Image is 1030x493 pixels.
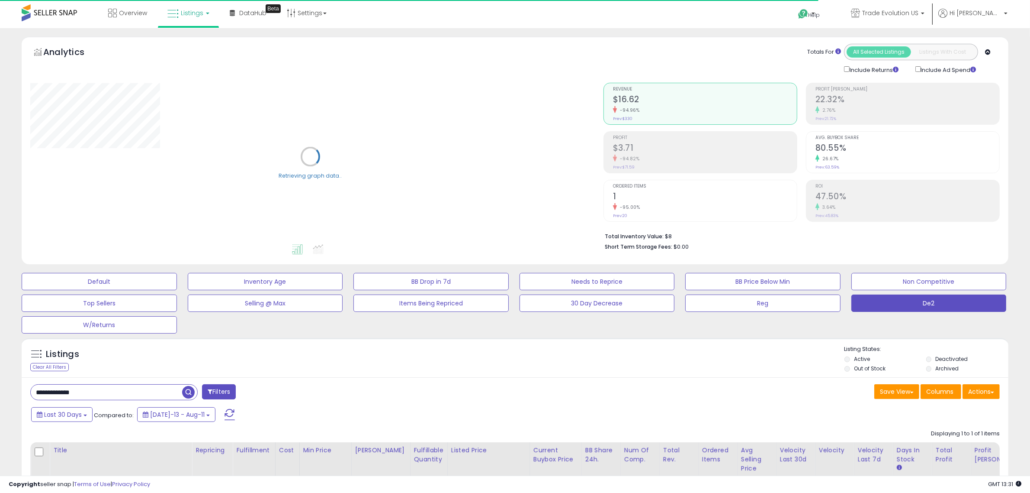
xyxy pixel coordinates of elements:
[353,273,509,290] button: BB Drop in 7d
[585,446,617,464] div: BB Share 24h.
[936,355,968,363] label: Deactivated
[819,107,836,114] small: 2.76%
[815,165,839,170] small: Prev: 63.59%
[188,273,343,290] button: Inventory Age
[685,273,841,290] button: BB Price Below Min
[936,365,959,372] label: Archived
[988,480,1021,488] span: 2025-09-11 13:31 GMT
[520,295,675,312] button: 30 Day Decrease
[202,384,236,399] button: Filters
[303,446,348,455] div: Min Price
[921,384,961,399] button: Columns
[926,387,953,396] span: Columns
[844,345,1008,354] p: Listing States:
[674,243,689,251] span: $0.00
[791,2,837,28] a: Help
[617,204,640,211] small: -95.00%
[181,9,203,17] span: Listings
[798,9,809,19] i: Get Help
[851,295,1007,312] button: De2
[74,480,111,488] a: Terms of Use
[236,446,271,455] div: Fulfillment
[741,446,773,473] div: Avg Selling Price
[43,46,101,60] h5: Analytics
[897,446,928,464] div: Days In Stock
[46,348,79,360] h5: Listings
[353,295,509,312] button: Items Being Repriced
[196,446,229,455] div: Repricing
[613,191,797,203] h2: 1
[613,165,635,170] small: Prev: $71.59
[150,410,205,419] span: [DATE]-13 - Aug-11
[613,143,797,155] h2: $3.71
[53,446,188,455] div: Title
[279,172,342,179] div: Retrieving graph data..
[355,446,407,455] div: [PERSON_NAME]
[451,446,526,455] div: Listed Price
[819,446,850,455] div: Velocity
[815,143,999,155] h2: 80.55%
[613,94,797,106] h2: $16.62
[613,213,627,218] small: Prev: 20
[188,295,343,312] button: Selling @ Max
[819,156,839,162] small: 26.67%
[22,316,177,334] button: W/Returns
[239,9,266,17] span: DataHub
[30,363,69,371] div: Clear All Filters
[854,365,886,372] label: Out of Stock
[613,184,797,189] span: Ordered Items
[815,213,838,218] small: Prev: 45.83%
[702,446,734,464] div: Ordered Items
[605,233,664,240] b: Total Inventory Value:
[9,480,40,488] strong: Copyright
[613,136,797,140] span: Profit
[9,480,150,489] div: seller snap | |
[938,9,1008,28] a: Hi [PERSON_NAME]
[624,446,656,464] div: Num of Comp.
[279,446,296,455] div: Cost
[685,295,841,312] button: Reg
[533,446,578,464] div: Current Buybox Price
[613,116,632,121] small: Prev: $330
[44,410,82,419] span: Last 30 Days
[815,94,999,106] h2: 22.32%
[963,384,1000,399] button: Actions
[837,65,909,74] div: Include Returns
[617,156,640,162] small: -94.82%
[605,230,993,241] li: $8
[414,446,444,464] div: Fulfillable Quantity
[897,464,902,472] small: Days In Stock.
[266,4,281,13] div: Tooltip anchor
[931,430,1000,438] div: Displaying 1 to 1 of 1 items
[847,46,911,58] button: All Selected Listings
[815,191,999,203] h2: 47.50%
[815,116,836,121] small: Prev: 21.72%
[22,273,177,290] button: Default
[119,9,147,17] span: Overview
[617,107,640,114] small: -94.96%
[22,295,177,312] button: Top Sellers
[112,480,150,488] a: Privacy Policy
[137,407,215,422] button: [DATE]-13 - Aug-11
[31,407,93,422] button: Last 30 Days
[874,384,919,399] button: Save View
[909,65,990,74] div: Include Ad Spend
[807,48,841,56] div: Totals For
[862,9,918,17] span: Trade Evolution US
[950,9,1001,17] span: Hi [PERSON_NAME]
[605,243,672,250] b: Short Term Storage Fees:
[780,446,812,464] div: Velocity Last 30d
[858,446,889,464] div: Velocity Last 7d
[520,273,675,290] button: Needs to Reprice
[815,87,999,92] span: Profit [PERSON_NAME]
[851,273,1007,290] button: Non Competitive
[815,136,999,140] span: Avg. Buybox Share
[975,446,1026,464] div: Profit [PERSON_NAME]
[809,11,820,19] span: Help
[613,87,797,92] span: Revenue
[663,446,695,464] div: Total Rev.
[819,204,836,211] small: 3.64%
[94,411,134,419] span: Compared to:
[854,355,870,363] label: Active
[936,446,967,464] div: Total Profit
